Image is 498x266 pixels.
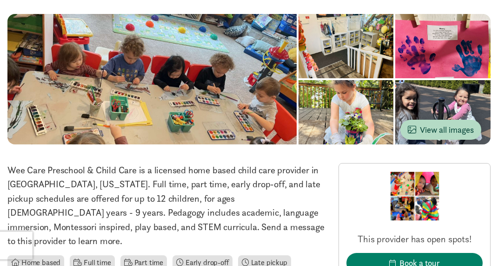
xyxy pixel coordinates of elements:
[346,232,483,246] p: This provider has open spots!
[390,171,440,221] img: Provider logo
[7,163,327,248] p: Wee Care Preschool & Child Care is a licensed home based child care provider in [GEOGRAPHIC_DATA]...
[408,123,474,136] span: View all images
[400,120,481,140] button: View all images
